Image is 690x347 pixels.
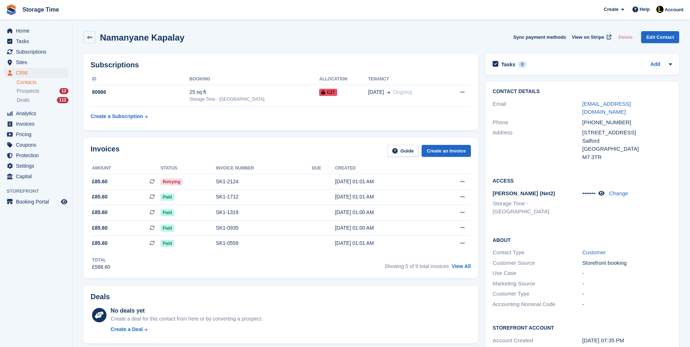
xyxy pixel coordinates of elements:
[452,263,471,269] a: View All
[16,129,59,139] span: Pricing
[493,190,555,196] span: [PERSON_NAME] (Net2)
[160,209,174,216] span: Paid
[17,96,68,104] a: Deals 112
[335,163,433,174] th: Created
[4,68,68,78] a: menu
[92,178,108,185] span: £85.60
[582,101,631,115] a: [EMAIL_ADDRESS][DOMAIN_NAME]
[335,239,433,247] div: [DATE] 01:01 AM
[518,61,527,68] div: 0
[501,61,515,68] h2: Tasks
[160,178,183,185] span: Retrying
[615,31,635,43] button: Delete
[493,269,582,277] div: Use Case
[493,100,582,116] div: Email
[216,239,312,247] div: SK1-0559
[16,57,59,67] span: Sites
[582,190,596,196] span: •••••••
[609,190,628,196] a: Change
[91,61,471,69] h2: Subscriptions
[189,74,319,85] th: Booking
[110,306,262,315] div: No deals yet
[335,224,433,232] div: [DATE] 01:00 AM
[493,118,582,127] div: Phone
[393,89,412,95] span: Ongoing
[92,239,108,247] span: £85.60
[20,4,62,16] a: Storage Time
[16,36,59,46] span: Tasks
[582,269,672,277] div: -
[651,60,660,69] a: Add
[4,26,68,36] a: menu
[160,225,174,232] span: Paid
[387,145,419,157] a: Guide
[110,315,262,323] div: Create a deal for this contact from here or by converting a prospect.
[189,88,319,96] div: 25 sq ft
[17,79,68,86] a: Contacts
[4,36,68,46] a: menu
[4,197,68,207] a: menu
[493,324,672,331] h2: Storefront Account
[17,97,30,104] span: Deals
[640,6,650,13] span: Help
[91,113,143,120] div: Create a Subscription
[16,108,59,118] span: Analytics
[7,188,72,195] span: Storefront
[582,280,672,288] div: -
[582,118,672,127] div: [PHONE_NUMBER]
[16,140,59,150] span: Coupons
[582,249,606,255] a: Customer
[493,280,582,288] div: Marketing Source
[4,129,68,139] a: menu
[4,57,68,67] a: menu
[216,178,312,185] div: SK1-2124
[312,163,335,174] th: Due
[100,33,184,42] h2: Namanyane Kapalay
[582,290,672,298] div: -
[335,209,433,216] div: [DATE] 01:00 AM
[57,97,68,103] div: 112
[16,47,59,57] span: Subscriptions
[4,119,68,129] a: menu
[493,129,582,161] div: Address
[582,129,672,137] div: [STREET_ADDRESS]
[16,68,59,78] span: CRM
[582,137,672,145] div: Salford
[641,31,679,43] a: Edit Contact
[493,336,582,345] div: Account Created
[335,193,433,201] div: [DATE] 01:01 AM
[16,150,59,160] span: Protection
[582,336,672,345] div: [DATE] 07:35 PM
[91,163,160,174] th: Amount
[216,193,312,201] div: SK1-1712
[60,197,68,206] a: Preview store
[572,34,604,41] span: View on Stripe
[92,224,108,232] span: £85.60
[582,300,672,309] div: -
[160,240,174,247] span: Paid
[91,74,189,85] th: ID
[422,145,471,157] a: Create an Invoice
[368,74,444,85] th: Tenancy
[216,209,312,216] div: SK1-1319
[582,259,672,267] div: Storefront booking
[319,74,368,85] th: Allocation
[16,26,59,36] span: Home
[4,171,68,181] a: menu
[493,259,582,267] div: Customer Source
[582,145,672,153] div: [GEOGRAPHIC_DATA]
[656,6,664,13] img: Laaibah Sarwar
[16,197,59,207] span: Booking Portal
[160,193,174,201] span: Paid
[16,161,59,171] span: Settings
[4,150,68,160] a: menu
[604,6,618,13] span: Create
[91,145,120,157] h2: Invoices
[92,263,110,271] div: £588.60
[493,89,672,95] h2: Contact Details
[582,153,672,162] div: M7 3TR
[216,163,312,174] th: Invoice number
[59,88,68,94] div: 12
[6,4,17,15] img: stora-icon-8386f47178a22dfd0bd8f6a31ec36ba5ce8667c1dd55bd0f319d3a0aa187defe.svg
[385,263,449,269] span: Showing 5 of 9 total invoices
